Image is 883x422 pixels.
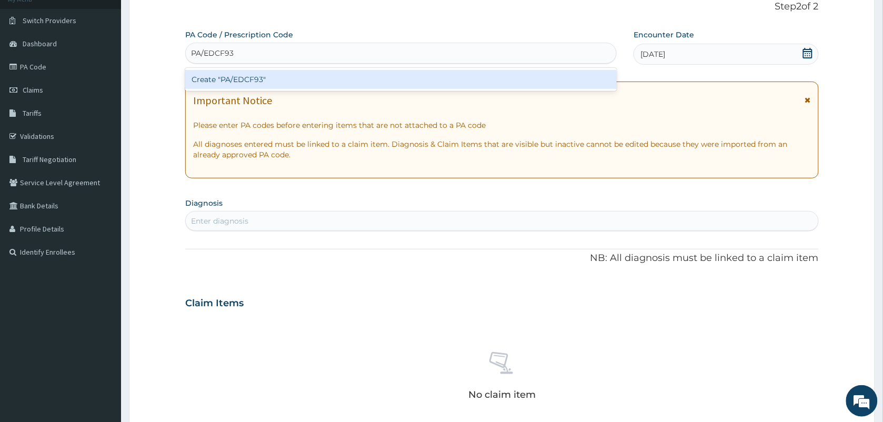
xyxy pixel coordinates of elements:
label: PA Code / Prescription Code [185,29,293,40]
span: Claims [23,85,43,95]
span: Tariff Negotiation [23,155,76,164]
div: Enter diagnosis [191,216,248,226]
span: [DATE] [640,49,665,59]
textarea: Type your message and hit 'Enter' [5,287,200,324]
img: d_794563401_company_1708531726252_794563401 [19,53,43,79]
p: NB: All diagnosis must be linked to a claim item [185,252,819,265]
div: Chat with us now [55,59,177,73]
div: Minimize live chat window [173,5,198,31]
div: Create "PA/EDCF93" [185,70,617,89]
span: Tariffs [23,108,42,118]
span: We're online! [61,133,145,239]
span: Dashboard [23,39,57,48]
p: Step 2 of 2 [185,1,819,13]
span: Switch Providers [23,16,76,25]
p: Please enter PA codes before entering items that are not attached to a PA code [193,120,811,130]
label: Diagnosis [185,198,223,208]
p: All diagnoses entered must be linked to a claim item. Diagnosis & Claim Items that are visible bu... [193,139,811,160]
h1: Important Notice [193,95,272,106]
label: Encounter Date [634,29,694,40]
h3: Claim Items [185,298,244,309]
p: No claim item [468,389,536,400]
